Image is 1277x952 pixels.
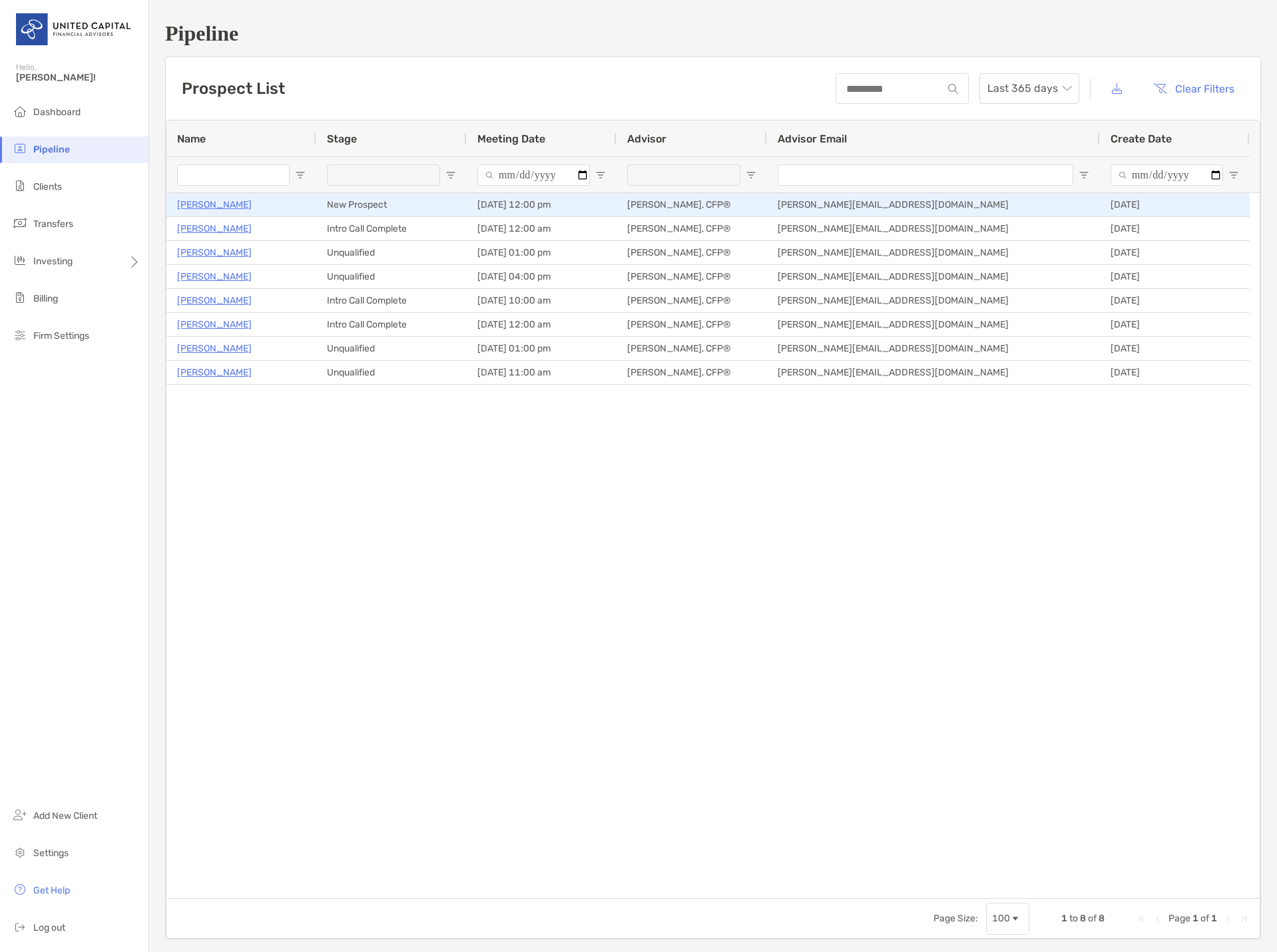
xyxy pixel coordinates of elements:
[445,170,456,180] button: Open Filter Menu
[467,217,617,240] div: [DATE] 12:00 am
[33,218,73,230] span: Transfers
[617,337,767,360] div: [PERSON_NAME], CFP®
[1100,241,1250,264] div: [DATE]
[617,361,767,384] div: [PERSON_NAME], CFP®
[1100,313,1250,336] div: [DATE]
[316,265,467,288] div: Unqualified
[33,181,62,192] span: Clients
[617,313,767,336] div: [PERSON_NAME], CFP®
[1238,913,1249,924] div: Last Page
[1079,170,1089,180] button: Open Filter Menu
[12,215,28,231] img: transfers icon
[12,252,28,268] img: investing icon
[1069,913,1078,924] span: to
[1080,913,1086,924] span: 8
[12,844,28,860] img: settings icon
[33,107,81,118] span: Dashboard
[316,289,467,312] div: Intro Call Complete
[316,337,467,360] div: Unqualified
[177,220,252,237] a: [PERSON_NAME]
[1100,289,1250,312] div: [DATE]
[467,313,617,336] div: [DATE] 12:00 am
[33,256,73,267] span: Investing
[16,72,140,83] span: [PERSON_NAME]!
[33,847,69,859] span: Settings
[933,913,978,924] div: Page Size:
[1137,913,1147,924] div: First Page
[767,313,1100,336] div: [PERSON_NAME][EMAIL_ADDRESS][DOMAIN_NAME]
[12,881,28,897] img: get-help icon
[12,327,28,343] img: firm-settings icon
[177,340,252,357] a: [PERSON_NAME]
[12,807,28,823] img: add_new_client icon
[767,217,1100,240] div: [PERSON_NAME][EMAIL_ADDRESS][DOMAIN_NAME]
[177,364,252,381] a: [PERSON_NAME]
[595,170,606,180] button: Open Filter Menu
[948,84,958,94] img: input icon
[767,289,1100,312] div: [PERSON_NAME][EMAIL_ADDRESS][DOMAIN_NAME]
[327,132,357,145] span: Stage
[1100,265,1250,288] div: [DATE]
[467,361,617,384] div: [DATE] 11:00 am
[12,290,28,306] img: billing icon
[1100,193,1250,216] div: [DATE]
[467,337,617,360] div: [DATE] 01:00 pm
[746,170,756,180] button: Open Filter Menu
[295,170,306,180] button: Open Filter Menu
[177,292,252,309] a: [PERSON_NAME]
[177,268,252,285] a: [PERSON_NAME]
[12,140,28,156] img: pipeline icon
[12,178,28,194] img: clients icon
[778,132,847,145] span: Advisor Email
[1200,913,1209,924] span: of
[467,241,617,264] div: [DATE] 01:00 pm
[33,922,65,933] span: Log out
[165,21,1261,46] h1: Pipeline
[477,132,545,145] span: Meeting Date
[33,810,97,822] span: Add New Client
[316,193,467,216] div: New Prospect
[1143,74,1244,103] button: Clear Filters
[1168,913,1190,924] span: Page
[617,193,767,216] div: [PERSON_NAME], CFP®
[778,164,1073,186] input: Advisor Email Filter Input
[316,241,467,264] div: Unqualified
[33,144,70,155] span: Pipeline
[987,74,1071,103] span: Last 365 days
[627,132,666,145] span: Advisor
[617,289,767,312] div: [PERSON_NAME], CFP®
[1192,913,1198,924] span: 1
[177,244,252,261] a: [PERSON_NAME]
[1099,913,1105,924] span: 8
[12,103,28,119] img: dashboard icon
[182,79,285,98] h3: Prospect List
[16,5,132,53] img: United Capital Logo
[767,337,1100,360] div: [PERSON_NAME][EMAIL_ADDRESS][DOMAIN_NAME]
[617,265,767,288] div: [PERSON_NAME], CFP®
[992,913,1010,924] div: 100
[986,903,1029,935] div: Page Size
[177,316,252,333] p: [PERSON_NAME]
[1111,164,1223,186] input: Create Date Filter Input
[177,196,252,213] a: [PERSON_NAME]
[617,241,767,264] div: [PERSON_NAME], CFP®
[1111,132,1172,145] span: Create Date
[767,265,1100,288] div: [PERSON_NAME][EMAIL_ADDRESS][DOMAIN_NAME]
[177,164,290,186] input: Name Filter Input
[177,132,206,145] span: Name
[467,289,617,312] div: [DATE] 10:00 am
[767,241,1100,264] div: [PERSON_NAME][EMAIL_ADDRESS][DOMAIN_NAME]
[316,361,467,384] div: Unqualified
[316,313,467,336] div: Intro Call Complete
[33,293,58,304] span: Billing
[1100,361,1250,384] div: [DATE]
[1152,913,1163,924] div: Previous Page
[12,919,28,935] img: logout icon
